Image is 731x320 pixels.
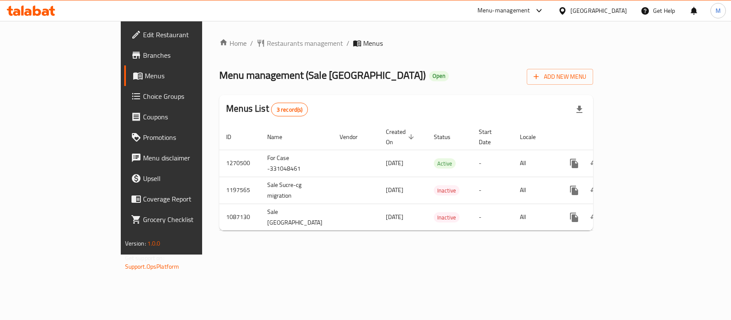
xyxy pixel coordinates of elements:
span: Get support on: [125,252,164,264]
span: Choice Groups [143,91,236,101]
span: Restaurants management [267,38,343,48]
a: Edit Restaurant [124,24,243,45]
div: Total records count [271,103,308,116]
span: Inactive [434,213,459,222]
button: more [564,153,585,174]
span: Start Date [479,127,503,147]
div: Inactive [434,212,459,222]
div: Export file [569,99,590,120]
h2: Menus List [226,102,308,116]
button: Change Status [585,153,605,174]
button: more [564,207,585,228]
td: Sale [GEOGRAPHIC_DATA] [260,204,333,231]
td: For Case -331048461 [260,150,333,177]
button: Add New Menu [527,69,593,85]
span: Active [434,159,456,169]
span: M [716,6,721,15]
button: Change Status [585,180,605,201]
span: [DATE] [386,184,403,196]
span: Locale [520,132,547,142]
div: Inactive [434,185,459,196]
span: Grocery Checklist [143,214,236,225]
a: Coupons [124,107,243,127]
th: Actions [557,124,653,150]
div: Active [434,158,456,169]
span: 1.0.0 [147,238,161,249]
li: / [346,38,349,48]
button: more [564,180,585,201]
span: Inactive [434,186,459,196]
span: [DATE] [386,157,403,169]
a: Promotions [124,127,243,148]
nav: breadcrumb [219,38,593,48]
span: Upsell [143,173,236,184]
a: Upsell [124,168,243,189]
span: Vendor [340,132,369,142]
span: Edit Restaurant [143,30,236,40]
span: Branches [143,50,236,60]
li: / [250,38,253,48]
span: Open [429,72,449,80]
td: All [513,177,557,204]
span: Menus [145,71,236,81]
span: Created On [386,127,417,147]
a: Menu disclaimer [124,148,243,168]
a: Restaurants management [257,38,343,48]
span: Menus [363,38,383,48]
div: Open [429,71,449,81]
span: Coverage Report [143,194,236,204]
span: Version: [125,238,146,249]
span: Menu disclaimer [143,153,236,163]
td: - [472,204,513,231]
span: Promotions [143,132,236,142]
td: - [472,150,513,177]
td: All [513,150,557,177]
a: Choice Groups [124,86,243,107]
td: All [513,204,557,231]
span: Status [434,132,462,142]
td: Sale Sucre-cg migration [260,177,333,204]
a: Coverage Report [124,189,243,209]
span: Menu management ( Sale [GEOGRAPHIC_DATA] ) [219,65,426,85]
button: Change Status [585,207,605,228]
span: Coupons [143,112,236,122]
span: [DATE] [386,211,403,222]
a: Menus [124,65,243,86]
span: 3 record(s) [272,106,308,114]
a: Branches [124,45,243,65]
a: Grocery Checklist [124,209,243,230]
a: Support.OpsPlatform [125,261,179,272]
span: ID [226,132,242,142]
div: [GEOGRAPHIC_DATA] [570,6,627,15]
div: Menu-management [477,6,530,16]
span: Name [267,132,293,142]
td: - [472,177,513,204]
span: Add New Menu [534,71,586,82]
table: enhanced table [219,124,653,231]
